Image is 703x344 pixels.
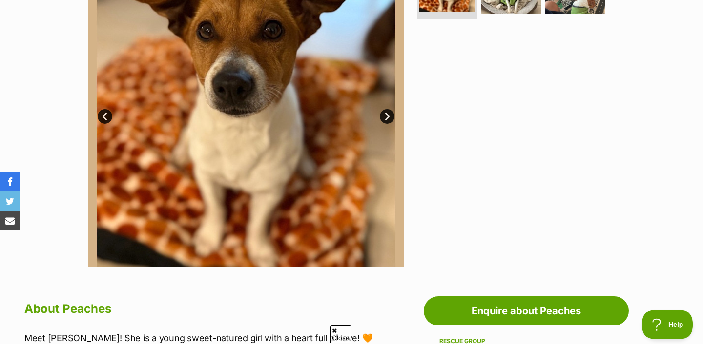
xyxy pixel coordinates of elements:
iframe: Help Scout Beacon - Open [642,310,693,339]
h2: About Peaches [24,298,419,320]
a: Enquire about Peaches [424,296,629,325]
span: Close [330,325,351,343]
a: Next [380,109,394,124]
a: Prev [98,109,112,124]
